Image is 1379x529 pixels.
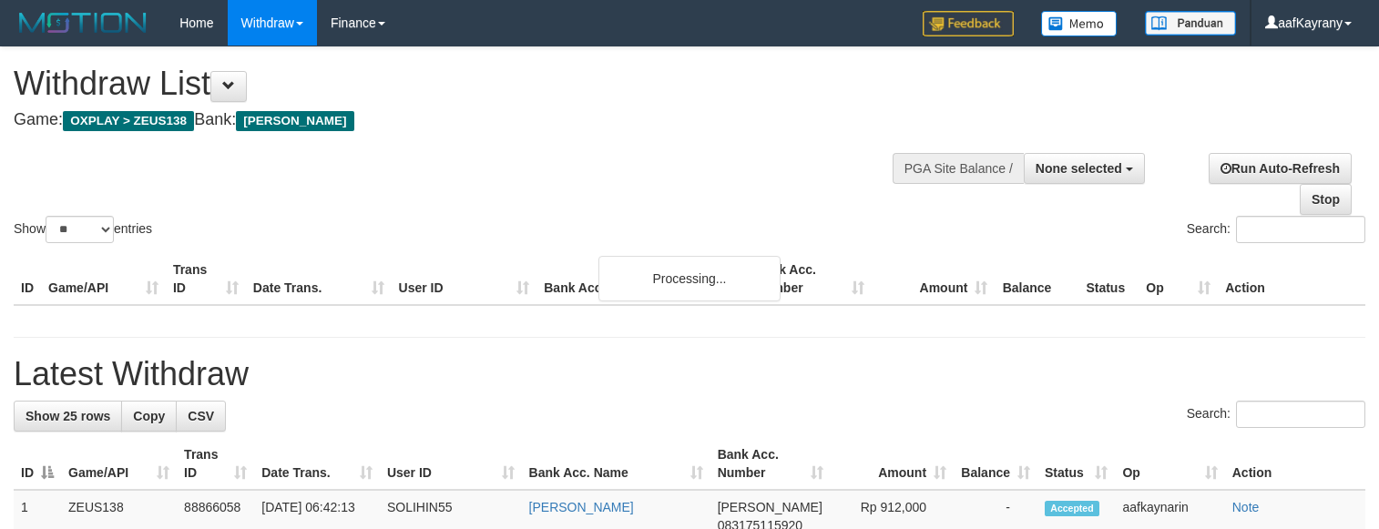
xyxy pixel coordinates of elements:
th: Amount [872,253,996,305]
a: Run Auto-Refresh [1209,153,1352,184]
th: Balance: activate to sort column ascending [954,438,1037,490]
th: Trans ID [166,253,246,305]
div: Processing... [598,256,781,301]
th: Action [1225,438,1365,490]
img: panduan.png [1145,11,1236,36]
label: Search: [1187,401,1365,428]
th: Trans ID: activate to sort column ascending [177,438,254,490]
span: [PERSON_NAME] [718,500,822,514]
select: Showentries [46,216,114,243]
th: Date Trans.: activate to sort column ascending [254,438,380,490]
input: Search: [1236,401,1365,428]
th: Bank Acc. Name [536,253,747,305]
label: Search: [1187,216,1365,243]
span: Accepted [1045,501,1099,516]
th: Bank Acc. Number: activate to sort column ascending [710,438,832,490]
th: Bank Acc. Name: activate to sort column ascending [522,438,710,490]
span: OXPLAY > ZEUS138 [63,111,194,131]
h4: Game: Bank: [14,111,901,129]
th: Action [1218,253,1365,305]
th: Game/API [41,253,166,305]
th: User ID: activate to sort column ascending [380,438,522,490]
label: Show entries [14,216,152,243]
span: Copy [133,409,165,423]
div: PGA Site Balance / [893,153,1024,184]
th: Bank Acc. Number [748,253,872,305]
a: Note [1232,500,1260,514]
th: Status [1078,253,1139,305]
th: Op: activate to sort column ascending [1115,438,1224,490]
span: Show 25 rows [26,409,110,423]
h1: Latest Withdraw [14,356,1365,392]
span: CSV [188,409,214,423]
a: Copy [121,401,177,432]
span: [PERSON_NAME] [236,111,353,131]
img: Feedback.jpg [923,11,1014,36]
img: MOTION_logo.png [14,9,152,36]
th: Amount: activate to sort column ascending [831,438,954,490]
th: ID: activate to sort column descending [14,438,61,490]
a: Show 25 rows [14,401,122,432]
img: Button%20Memo.svg [1041,11,1118,36]
th: Op [1139,253,1218,305]
button: None selected [1024,153,1145,184]
a: [PERSON_NAME] [529,500,634,514]
span: None selected [1036,161,1122,176]
th: Status: activate to sort column ascending [1037,438,1115,490]
a: CSV [176,401,226,432]
th: User ID [392,253,537,305]
th: Date Trans. [246,253,392,305]
a: Stop [1300,184,1352,215]
th: ID [14,253,41,305]
input: Search: [1236,216,1365,243]
h1: Withdraw List [14,66,901,102]
th: Game/API: activate to sort column ascending [61,438,177,490]
th: Balance [995,253,1078,305]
